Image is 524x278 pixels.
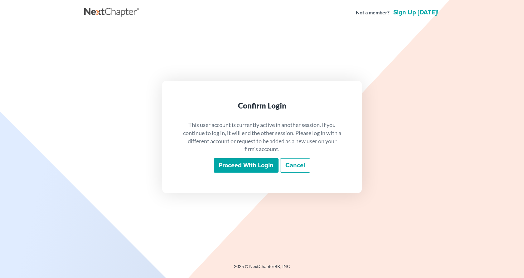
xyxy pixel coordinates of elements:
[84,263,440,275] div: 2025 © NextChapterBK, INC
[280,158,310,173] a: Cancel
[356,9,390,16] strong: Not a member?
[392,9,440,16] a: Sign up [DATE]!
[182,121,342,153] p: This user account is currently active in another session. If you continue to log in, it will end ...
[182,101,342,111] div: Confirm Login
[214,158,279,173] input: Proceed with login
